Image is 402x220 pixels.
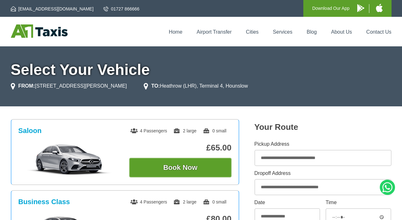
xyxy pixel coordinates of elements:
span: 4 Passengers [130,128,167,133]
span: 2 large [173,199,196,204]
a: [EMAIL_ADDRESS][DOMAIN_NAME] [11,6,94,12]
a: Contact Us [366,29,391,35]
p: Download Our App [312,4,350,12]
label: Dropoff Address [254,171,392,176]
span: 0 small [203,128,226,133]
label: Pickup Address [254,142,392,147]
label: Date [254,200,320,205]
label: Time [326,200,391,205]
img: A1 Taxis St Albans LTD [11,24,68,38]
span: 0 small [203,199,226,204]
li: Heathrow (LHR), Terminal 4, Hounslow [144,82,248,90]
img: A1 Taxis Android App [357,4,364,12]
a: Services [273,29,292,35]
a: 01727 866666 [103,6,140,12]
h3: Saloon [18,127,42,135]
img: Saloon [22,144,117,176]
h1: Select Your Vehicle [11,62,392,77]
a: Airport Transfer [197,29,232,35]
button: Book Now [129,158,232,177]
a: Cities [246,29,259,35]
a: About Us [331,29,352,35]
h3: Business Class [18,198,70,206]
li: [STREET_ADDRESS][PERSON_NAME] [11,82,127,90]
strong: FROM: [18,83,35,89]
strong: TO: [151,83,160,89]
a: Blog [306,29,317,35]
a: Home [169,29,182,35]
span: 4 Passengers [130,199,167,204]
p: £65.00 [129,143,232,153]
img: A1 Taxis iPhone App [376,4,383,12]
h2: Your Route [254,122,392,132]
span: 2 large [173,128,196,133]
